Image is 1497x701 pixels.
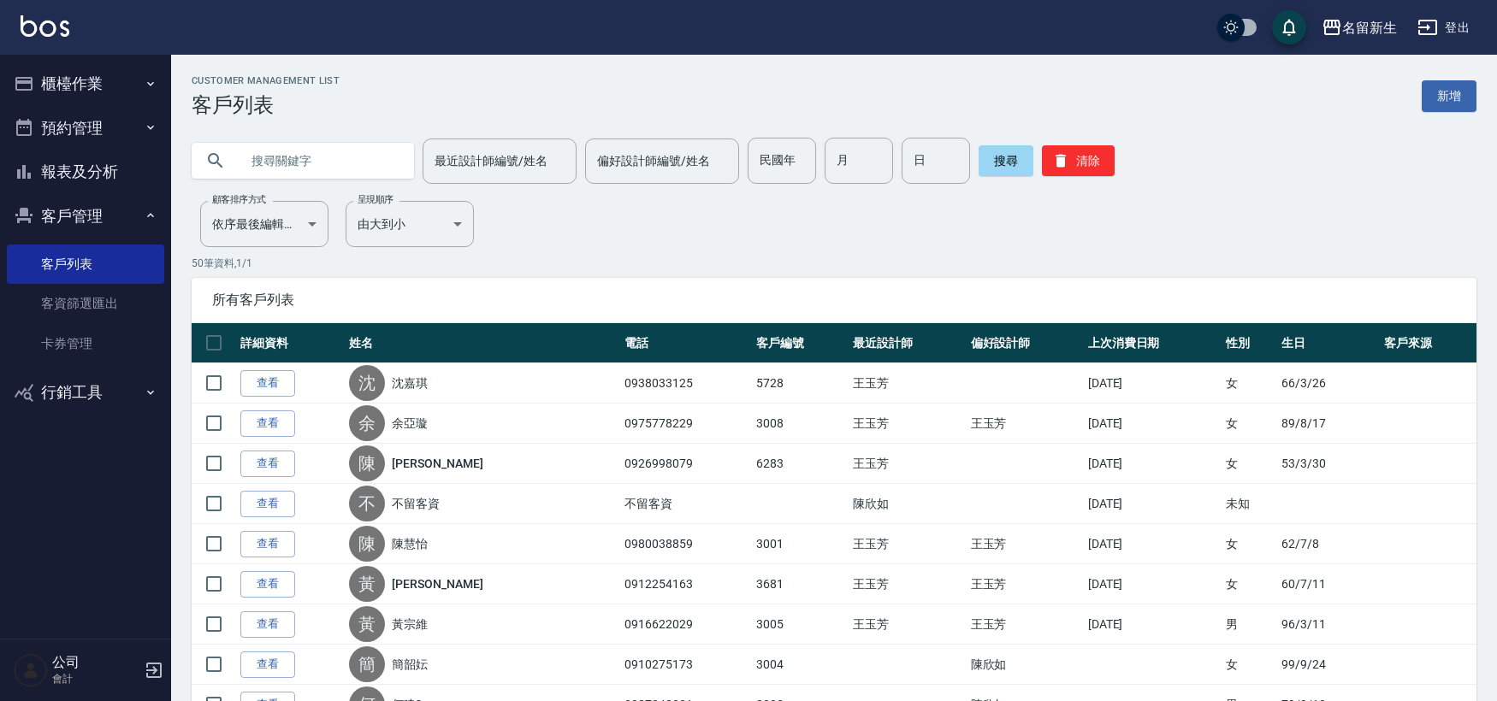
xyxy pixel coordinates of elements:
[240,571,295,598] a: 查看
[200,201,328,247] div: 依序最後編輯時間
[240,138,400,184] input: 搜尋關鍵字
[849,404,966,444] td: 王玉芳
[752,564,849,604] td: 3681
[240,491,295,517] a: 查看
[620,645,752,685] td: 0910275173
[7,244,164,284] a: 客戶列表
[849,564,966,604] td: 王玉芳
[1084,604,1222,645] td: [DATE]
[7,62,164,106] button: 櫃檯作業
[752,645,849,685] td: 3004
[349,365,385,401] div: 沈
[967,404,1084,444] td: 王玉芳
[1084,444,1222,484] td: [DATE]
[7,324,164,363] a: 卡券管理
[240,651,295,678] a: 查看
[752,404,849,444] td: 3008
[392,415,428,432] a: 余亞璇
[1422,80,1476,112] a: 新增
[240,611,295,638] a: 查看
[192,93,340,117] h3: 客戶列表
[849,484,966,524] td: 陳欣如
[1315,10,1404,45] button: 名留新生
[349,606,385,642] div: 黃
[192,256,1476,271] p: 50 筆資料, 1 / 1
[1222,484,1277,524] td: 未知
[240,531,295,557] a: 查看
[7,150,164,194] button: 報表及分析
[1084,484,1222,524] td: [DATE]
[752,604,849,645] td: 3005
[1222,645,1277,685] td: 女
[849,363,966,404] td: 王玉芳
[620,363,752,404] td: 0938033125
[212,292,1456,309] span: 所有客戶列表
[7,370,164,415] button: 行銷工具
[967,323,1084,363] th: 偏好設計師
[346,201,474,247] div: 由大到小
[1084,404,1222,444] td: [DATE]
[849,524,966,564] td: 王玉芳
[752,323,849,363] th: 客戶編號
[620,524,752,564] td: 0980038859
[620,564,752,604] td: 0912254163
[1380,323,1476,363] th: 客戶來源
[392,616,428,633] a: 黃宗維
[1277,524,1380,564] td: 62/7/8
[14,653,48,687] img: Person
[1222,524,1277,564] td: 女
[1222,404,1277,444] td: 女
[967,604,1084,645] td: 王玉芳
[392,495,440,512] a: 不留客資
[349,445,385,481] div: 陳
[7,194,164,239] button: 客戶管理
[349,646,385,682] div: 簡
[1222,323,1277,363] th: 性別
[392,535,428,552] a: 陳慧怡
[7,284,164,323] a: 客資篩選匯出
[349,405,385,441] div: 余
[967,524,1084,564] td: 王玉芳
[392,656,428,673] a: 簡韶妘
[1277,444,1380,484] td: 53/3/30
[620,604,752,645] td: 0916622029
[979,145,1033,176] button: 搜尋
[1277,404,1380,444] td: 89/8/17
[1272,10,1306,44] button: save
[392,374,428,392] a: 沈嘉琪
[349,526,385,562] div: 陳
[392,575,482,592] a: [PERSON_NAME]
[52,654,139,671] h5: 公司
[967,564,1084,604] td: 王玉芳
[620,404,752,444] td: 0975778229
[345,323,620,363] th: 姓名
[849,604,966,645] td: 王玉芳
[1084,323,1222,363] th: 上次消費日期
[240,451,295,477] a: 查看
[752,524,849,564] td: 3001
[620,484,752,524] td: 不留客資
[349,486,385,521] div: 不
[358,193,393,206] label: 呈現順序
[52,671,139,686] p: 會計
[1222,604,1277,645] td: 男
[212,193,266,206] label: 顧客排序方式
[392,455,482,472] a: [PERSON_NAME]
[349,566,385,602] div: 黃
[620,323,752,363] th: 電話
[620,444,752,484] td: 0926998079
[1222,564,1277,604] td: 女
[1277,645,1380,685] td: 99/9/24
[849,444,966,484] td: 王玉芳
[1277,564,1380,604] td: 60/7/11
[967,645,1084,685] td: 陳欣如
[7,106,164,150] button: 預約管理
[1222,363,1277,404] td: 女
[752,363,849,404] td: 5728
[240,370,295,397] a: 查看
[849,323,966,363] th: 最近設計師
[21,15,69,37] img: Logo
[1084,564,1222,604] td: [DATE]
[1084,524,1222,564] td: [DATE]
[1084,363,1222,404] td: [DATE]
